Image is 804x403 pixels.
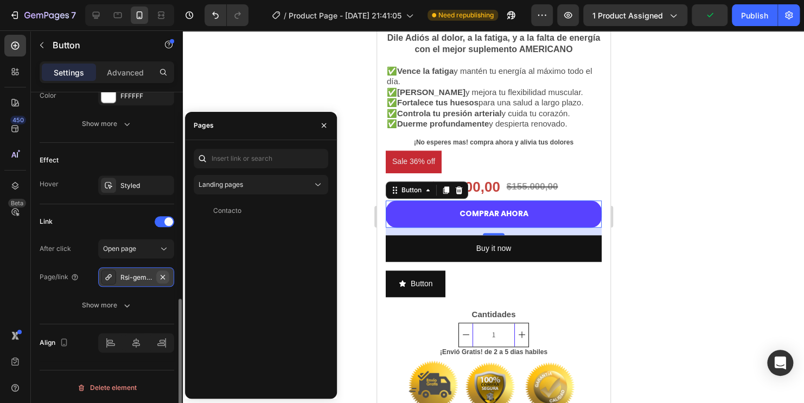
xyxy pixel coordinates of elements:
[732,4,777,26] button: Publish
[82,300,132,311] div: Show more
[40,244,71,254] div: After click
[40,379,174,396] button: Delete element
[107,67,144,78] p: Advanced
[199,180,243,188] span: Landing pages
[4,4,81,26] button: 7
[194,175,328,194] button: Landing pages
[10,116,26,124] div: 450
[54,67,84,78] p: Settings
[103,244,136,253] span: Open page
[53,39,145,52] p: Button
[592,10,663,21] span: 1 product assigned
[194,121,214,130] div: Pages
[194,149,328,168] input: Insert link or search
[40,179,59,189] div: Hover
[8,199,26,207] div: Beta
[377,30,610,403] iframe: Design area
[40,155,59,165] div: Effect
[120,91,171,101] div: FFFFFF
[40,272,79,282] div: Page/link
[40,114,174,134] button: Show more
[741,10,768,21] div: Publish
[120,181,171,191] div: Styled
[40,217,53,226] div: Link
[98,239,174,259] button: Open page
[82,118,132,129] div: Show more
[40,91,56,100] div: Color
[77,381,137,394] div: Delete element
[438,10,494,20] span: Need republishing
[284,10,286,21] span: /
[289,10,401,21] span: Product Page - [DATE] 21:41:05
[583,4,687,26] button: 1 product assigned
[205,4,248,26] div: Undo/Redo
[71,9,76,22] p: 7
[40,295,174,315] button: Show more
[40,336,71,350] div: Align
[120,273,152,282] div: Rsi-gempages-overwrite
[767,350,793,376] div: Open Intercom Messenger
[213,206,241,216] div: Contacto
